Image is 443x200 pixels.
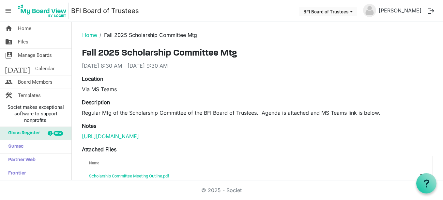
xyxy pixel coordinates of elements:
[35,62,54,75] span: Calendar
[82,145,116,153] label: Attached Files
[5,35,13,48] span: folder_shared
[18,22,31,35] span: Home
[82,133,139,140] a: [URL][DOMAIN_NAME]
[82,98,110,106] label: Description
[5,75,13,89] span: people
[97,31,197,39] li: Fall 2025 Scholarship Committee Mtg
[5,49,13,62] span: switch_account
[5,22,13,35] span: home
[18,35,28,48] span: Files
[5,154,36,167] span: Partner Web
[299,7,357,16] button: BFI Board of Trustees dropdownbutton
[16,3,71,19] a: My Board View Logo
[424,4,438,18] button: logout
[18,49,52,62] span: Manage Boards
[89,161,99,165] span: Name
[82,170,392,182] td: Scholarship Committee Meeting Outline.pdf is template cell column header Name
[2,5,14,17] span: menu
[5,127,40,140] span: Glass Register
[3,104,69,124] span: Societ makes exceptional software to support nonprofits.
[5,167,26,180] span: Frontier
[82,62,433,70] div: [DATE] 8:30 AM - [DATE] 9:30 AM
[5,62,30,75] span: [DATE]
[201,187,242,193] a: © 2025 - Societ
[82,85,433,93] div: Via MS Teams
[53,131,63,136] div: new
[417,172,426,181] button: Download
[18,75,53,89] span: Board Members
[89,174,169,178] a: Scholarship Committee Meeting Outline.pdf
[16,3,69,19] img: My Board View Logo
[71,4,139,17] a: BFI Board of Trustees
[392,170,433,182] td: is Command column column header
[5,89,13,102] span: construction
[82,32,97,38] a: Home
[82,122,96,130] label: Notes
[363,4,376,17] img: no-profile-picture.svg
[82,109,433,117] p: Regular Mtg of the Scholarship Committee of the BFI Board of Trustees. Agenda is attached and MS ...
[82,75,103,83] label: Location
[376,4,424,17] a: [PERSON_NAME]
[5,140,23,153] span: Sumac
[18,89,41,102] span: Templates
[82,48,433,59] h3: Fall 2025 Scholarship Committee Mtg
